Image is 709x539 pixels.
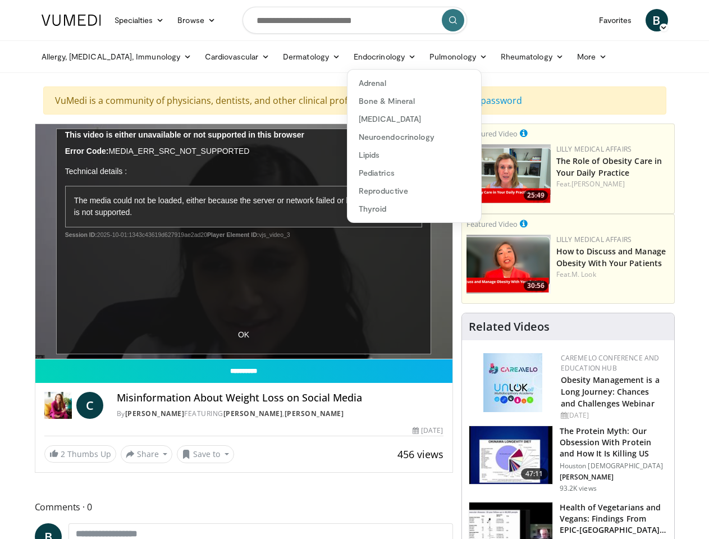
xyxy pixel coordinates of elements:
a: Rheumatology [494,45,570,68]
a: M. Look [571,269,596,279]
a: Browse [171,9,222,31]
a: The Role of Obesity Care in Your Daily Practice [556,156,662,178]
img: c98a6a29-1ea0-4bd5-8cf5-4d1e188984a7.png.150x105_q85_crop-smart_upscale.png [466,235,551,294]
a: More [570,45,614,68]
a: Favorites [592,9,639,31]
a: B [646,9,668,31]
a: [MEDICAL_DATA] [347,110,481,128]
a: Lilly Medical Affairs [556,144,632,154]
a: Obesity Management is a Long Journey: Chances and Challenges Webinar [561,374,660,409]
small: Featured Video [466,129,518,139]
a: Endocrinology [347,45,423,68]
a: [PERSON_NAME] [285,409,344,418]
img: Dr. Carolynn Francavilla [44,392,72,419]
img: b7b8b05e-5021-418b-a89a-60a270e7cf82.150x105_q85_crop-smart_upscale.jpg [469,426,552,485]
a: Pediatrics [347,164,481,182]
p: 93.2K views [560,484,597,493]
a: C [76,392,103,419]
span: 456 views [397,447,443,461]
div: [DATE] [413,426,443,436]
div: [DATE] [561,410,665,421]
a: 47:11 The Protein Myth: Our Obsession With Protein and How It Is Killing US Houston [DEMOGRAPHIC_... [469,426,667,493]
a: Allergy, [MEDICAL_DATA], Immunology [35,45,199,68]
a: Neuroendocrinology [347,128,481,146]
a: Reproductive [347,182,481,200]
img: VuMedi Logo [42,15,101,26]
a: Lipids [347,146,481,164]
img: 45df64a9-a6de-482c-8a90-ada250f7980c.png.150x105_q85_autocrop_double_scale_upscale_version-0.2.jpg [483,353,542,412]
a: Cardiovascular [198,45,276,68]
small: Featured Video [466,219,518,229]
h3: The Protein Myth: Our Obsession With Protein and How It Is Killing US [560,426,667,459]
button: Share [121,445,173,463]
span: 2 [61,449,65,459]
div: By FEATURING , [117,409,443,419]
a: Thyroid [347,200,481,218]
div: Feat. [556,269,670,280]
div: Feat. [556,179,670,189]
a: CaReMeLO Conference and Education Hub [561,353,660,373]
h3: Health of Vegetarians and Vegans: Findings From EPIC-[GEOGRAPHIC_DATA] and Othe… [560,502,667,536]
a: [PERSON_NAME] [223,409,283,418]
a: Dermatology [276,45,347,68]
span: Comments 0 [35,500,453,514]
a: [PERSON_NAME] [125,409,185,418]
a: Lilly Medical Affairs [556,235,632,244]
a: 2 Thumbs Up [44,445,116,463]
a: 30:56 [466,235,551,294]
input: Search topics, interventions [243,7,467,34]
video-js: Video Player [35,124,452,359]
div: VuMedi is a community of physicians, dentists, and other clinical professionals. [43,86,666,115]
h4: Misinformation About Weight Loss on Social Media [117,392,443,404]
span: 25:49 [524,190,548,200]
a: [PERSON_NAME] [571,179,625,189]
p: [PERSON_NAME] [560,473,667,482]
a: Adrenal [347,74,481,92]
img: e1208b6b-349f-4914-9dd7-f97803bdbf1d.png.150x105_q85_crop-smart_upscale.png [466,144,551,203]
a: Specialties [108,9,171,31]
button: Save to [177,445,234,463]
a: Bone & Mineral [347,92,481,110]
a: 25:49 [466,144,551,203]
p: Houston [DEMOGRAPHIC_DATA] [560,462,667,471]
a: Pulmonology [423,45,494,68]
span: 47:11 [521,468,548,479]
a: How to Discuss and Manage Obesity With Your Patients [556,246,666,268]
span: 30:56 [524,281,548,291]
h4: Related Videos [469,320,550,334]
